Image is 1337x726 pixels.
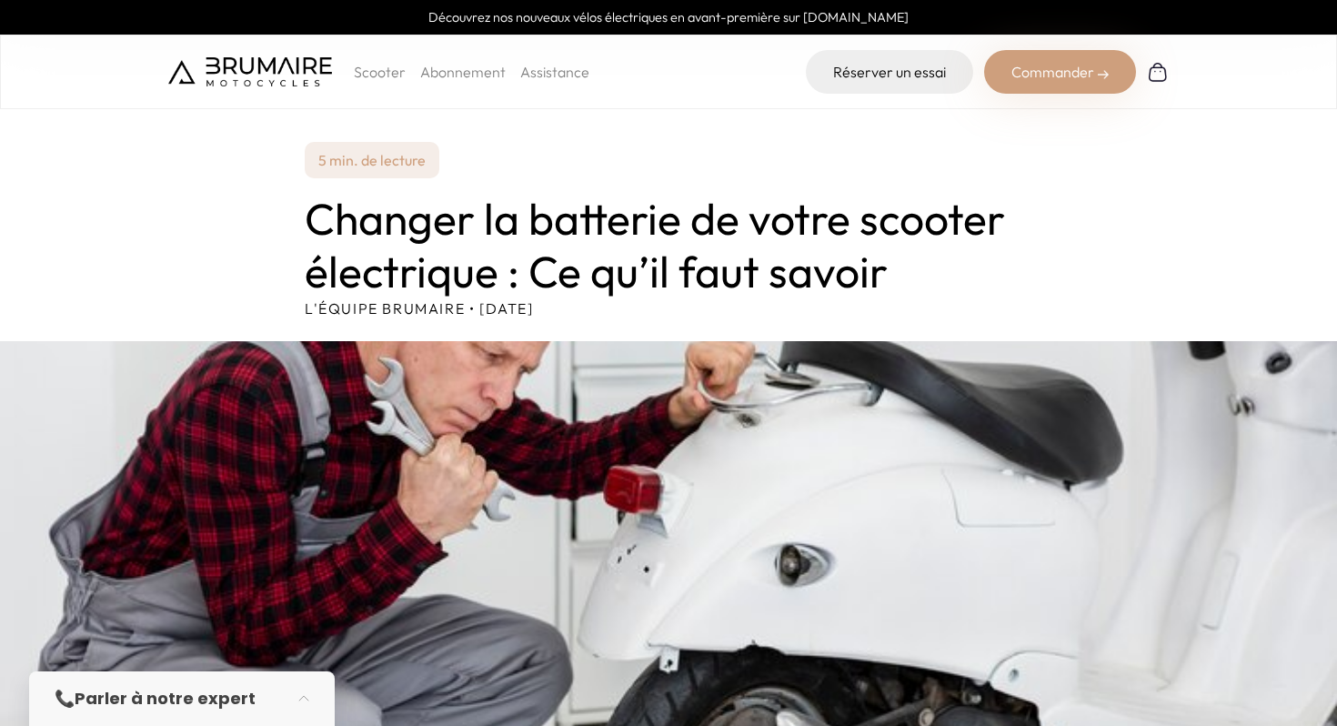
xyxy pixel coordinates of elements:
[305,297,1032,319] p: L'équipe Brumaire • [DATE]
[305,142,439,178] p: 5 min. de lecture
[520,63,589,81] a: Assistance
[806,50,973,94] a: Réserver un essai
[420,63,506,81] a: Abonnement
[1147,61,1169,83] img: Panier
[1098,69,1109,80] img: right-arrow-2.png
[305,193,1032,297] h1: Changer la batterie de votre scooter électrique : Ce qu’il faut savoir
[354,61,406,83] p: Scooter
[984,50,1136,94] div: Commander
[168,57,332,86] img: Brumaire Motocycles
